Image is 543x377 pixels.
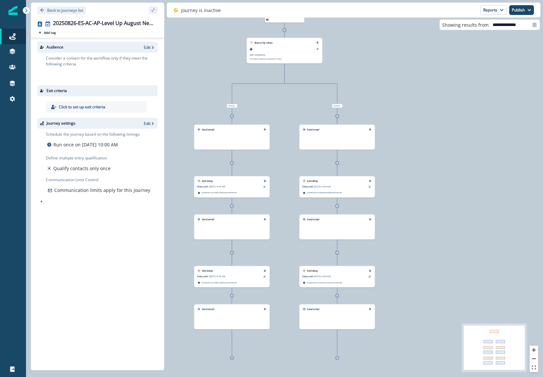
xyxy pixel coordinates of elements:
div: Send emailRemove [299,304,375,329]
button: Remove [368,270,372,272]
button: Publish [509,5,534,15]
p: Journey settings [46,120,75,126]
div: Send emailRemove [194,214,270,239]
div: Send emailRemove [194,304,270,329]
p: Scheduled according to workspace timezone [201,191,237,194]
button: Remove [262,180,267,182]
p: Add tag [44,31,56,34]
p: Add delay [307,269,318,273]
p: Add delay [202,179,213,183]
p: [DATE] 10:00 AM [209,185,246,188]
p: Click to set up exit criteria [59,104,105,110]
button: Edit [144,45,155,50]
p: Send email [307,218,319,221]
span: Loading... [332,104,342,108]
p: Schedule the journey based on the following timings [46,131,140,137]
g: Edge from 9d9bf146-f720-4b51-8b0f-ac22486aaa7d to node-edge-label39b3b9df-767d-49a4-bbe8-4cc35427... [285,64,337,103]
p: Delay until: [302,185,314,188]
button: Remove [368,180,372,182]
p: Journey is inactive [181,7,221,14]
p: Scheduled according to workspace timezone [307,191,342,194]
div: Send emailRemove [194,125,270,150]
div: Send emailRemove [299,125,375,150]
p: Add delay [202,269,213,273]
button: Remove [315,42,320,44]
div: Add delayRemoveDelay until:[DATE] 10:00 AMScheduled according toworkspacetimezone [299,266,375,288]
p: Qualify contacts only once [53,165,111,172]
span: Loading... [227,104,237,108]
button: fit view [530,363,538,372]
p: Delay until: [197,275,209,278]
div: Send emailRemove [299,214,375,239]
div: Add delayRemoveDelay until:[DATE] 10:00 AMScheduled according toworkspacetimezone [299,176,375,197]
button: sidebar collapse toggle [149,6,158,14]
div: Branch by tokenRemovewith conditions:The values would be evaluated in order. [247,38,323,63]
button: Remove [368,128,372,130]
p: Edit [144,121,151,126]
div: Add delayRemoveDelay until:[DATE] 10:00 AMScheduled according toworkspacetimezone [194,176,270,197]
button: Remove [368,308,372,310]
img: Inflection [8,6,18,15]
div: 20250826-ES-AC-AP-Level Up August New List [53,20,155,27]
button: zoom in [530,346,538,355]
p: Consider a contact for the workflow only if they meet the following criteria [46,55,158,67]
p: Back to journeys list [47,7,83,13]
p: Send email [307,128,319,131]
button: Remove [262,308,267,310]
p: Run once on [DATE] 10:00 AM [53,141,118,148]
p: [DATE] 10:00 AM [209,275,246,278]
p: Send email [202,218,214,221]
p: Scheduled according to workspace timezone [307,281,342,284]
p: Edit [144,45,151,50]
p: Delay until: [302,275,314,278]
p: Delay until: [197,185,209,188]
button: Go back [37,6,86,14]
p: Showing results from [442,21,489,28]
g: Edge from 9d9bf146-f720-4b51-8b0f-ac22486aaa7d to node-edge-label8299059a-83fd-421c-9457-150a9ab6... [232,64,285,103]
button: Add tag [37,30,57,35]
p: Define multiple entry qualification [46,155,112,161]
button: Remove [368,218,372,220]
p: Scheduled according to workspace timezone [201,281,237,284]
div: Add delayRemoveDelay until:[DATE] 10:00 AMScheduled according toworkspacetimezone [194,266,270,288]
p: The values would be evaluated in order. [250,58,282,60]
p: Send email [202,307,214,311]
div: Loading... [204,104,260,108]
button: zoom out [530,355,538,363]
p: Send email [307,307,319,311]
button: Remove [262,270,267,272]
p: Communication Limit Control [46,177,158,183]
p: [DATE] 10:00 AM [314,185,351,188]
p: Send email [202,128,214,131]
p: Communication limits apply for this Journey [54,187,150,194]
p: with conditions: [250,53,265,57]
button: Remove [262,128,267,130]
button: Edit [144,121,155,126]
p: Branch by token [255,41,273,45]
button: Reports [480,5,507,15]
button: Remove [262,218,267,220]
p: Add delay [307,179,318,183]
p: Audience [46,44,63,50]
p: Exit criteria [46,88,67,94]
p: [DATE] 10:00 AM [314,275,351,278]
div: Loading... [309,104,365,108]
